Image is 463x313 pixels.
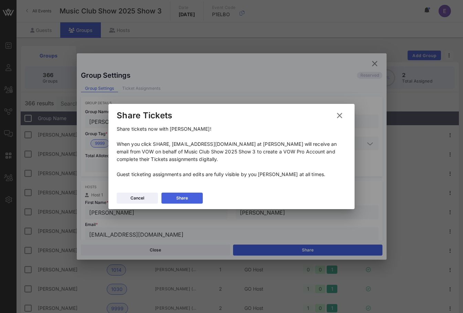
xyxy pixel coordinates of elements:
button: Cancel [117,193,158,204]
div: Cancel [130,195,144,202]
button: Share [161,193,203,204]
div: Share [176,195,188,202]
p: Share tickets now with [PERSON_NAME]! When you click SHARE, [EMAIL_ADDRESS][DOMAIN_NAME] at [PERS... [117,125,346,178]
div: Share Tickets [117,110,172,121]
